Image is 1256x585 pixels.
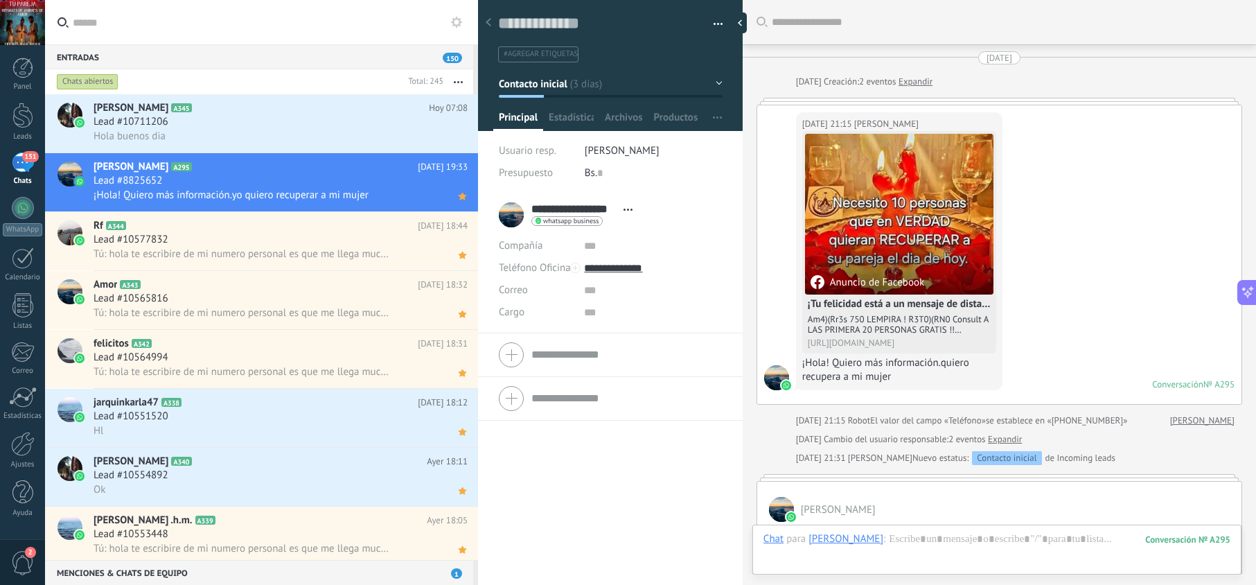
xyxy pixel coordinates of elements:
span: 2 eventos [948,433,985,446]
span: jose adan sabillon [764,365,789,390]
span: Lead #10711206 [94,115,168,129]
div: [DATE] 21:15 [796,414,848,428]
img: waba.svg [786,512,796,522]
div: ¡Hola! Quiero más información.quiero recupera a mi mujer [802,356,996,384]
span: 2 eventos [859,75,896,89]
div: Correo [3,367,43,376]
span: A342 [132,339,152,348]
h4: ¡Tu felicidad está a un mensaje de distancia! ✨ [808,297,991,311]
div: 295 [1145,534,1230,545]
span: #agregar etiquetas [504,49,578,59]
span: Tú: hola te escribire de mi numero personal es que me llega mucha gente aqui [94,247,391,261]
a: [PERSON_NAME] [1170,414,1235,428]
span: para [786,532,806,546]
span: Teléfono Oficina [499,261,571,274]
img: icon [75,412,85,422]
span: [DATE] 18:32 [418,278,468,292]
div: Ayuda [3,509,43,518]
div: [URL][DOMAIN_NAME] [808,338,991,348]
a: avatariconfelicitosA342[DATE] 18:31Lead #10564994Tú: hola te escribire de mi numero personal es q... [45,330,478,388]
span: Ayer 18:11 [427,455,468,469]
button: Correo [499,279,528,302]
span: A339 [195,516,215,525]
button: Teléfono Oficina [499,257,571,279]
span: [PERSON_NAME] [94,101,168,115]
span: ¡Hola! Quiero más información.yo quiero recuperar a mi mujer [94,189,369,202]
img: icon [75,530,85,540]
span: [PERSON_NAME] .h.m. [94,514,193,527]
div: Menciones & Chats de equipo [45,560,473,585]
span: Rf [94,219,103,233]
span: Lead #8825652 [94,174,162,188]
div: Panel [3,82,43,91]
span: Amor [94,278,117,292]
span: jose adan sabillon [854,117,919,131]
span: Estadísticas [549,111,594,131]
span: A340 [171,457,191,466]
div: № A295 [1203,378,1235,390]
span: 151 [22,151,38,162]
span: felicitos [94,337,129,351]
span: [PERSON_NAME] [585,144,660,157]
span: 1 [451,568,462,579]
div: Bs. [585,162,723,184]
span: [DATE] 18:12 [418,396,468,410]
span: Ayer 18:05 [427,514,468,527]
span: Tú: hola te escribire de mi numero personal es que me llega mucha gente aqui [94,542,391,555]
span: Hoy 07:08 [429,101,468,115]
div: Anuncio de Facebook [811,275,924,289]
div: Compañía [499,235,574,257]
div: [DATE] [796,433,824,446]
span: Lead #10553448 [94,527,168,541]
span: Archivos [605,111,642,131]
span: Productos [654,111,698,131]
span: 150 [443,53,462,63]
div: Estadísticas [3,412,43,421]
span: Presupuesto [499,166,553,180]
span: Principal [499,111,538,131]
div: Presupuesto [499,162,574,184]
img: icon [75,236,85,245]
span: A344 [106,221,126,230]
span: Lead #10564994 [94,351,168,365]
div: Conversación [1152,378,1203,390]
div: Ajustes [3,460,43,469]
span: A343 [120,280,140,289]
span: Lead #10554892 [94,469,168,482]
span: Ok [94,483,105,496]
div: Ocultar [733,12,747,33]
div: de Incoming leads [912,451,1115,465]
span: Usuario resp. [499,144,556,157]
img: icon [75,295,85,304]
img: icon [75,177,85,186]
div: Usuario resp. [499,140,574,162]
img: icon [75,118,85,128]
span: whatsapp business [543,218,599,225]
span: [DATE] 18:31 [418,337,468,351]
div: Listas [3,322,43,331]
span: jesus hernandez [848,452,912,464]
span: Tú: hola te escribire de mi numero personal es que me llega mucha gente aqui [94,306,391,320]
img: icon [75,471,85,481]
div: Chats abiertos [57,73,118,90]
span: A338 [161,398,182,407]
a: avatariconRfA344[DATE] 18:44Lead #10577832Tú: hola te escribire de mi numero personal es que me l... [45,212,478,270]
div: Am4)(Rr3s 750 LEMPIRA ! R3T0)(RN0 Consult A LAS PRIMERA 20 PERSONAS GRATIS !! ESCRIBEME YA ¡Solo ... [808,314,991,335]
a: Expandir [899,75,932,89]
a: avataricon[PERSON_NAME] .h.m.A339Ayer 18:05Lead #10553448Tú: hola te escribire de mi numero perso... [45,507,478,565]
div: Cambio del usuario responsable: [796,433,1022,446]
div: [DATE] [796,75,824,89]
span: Nuevo estatus: [912,451,968,465]
a: Expandir [988,433,1022,446]
span: Hl [94,424,103,437]
span: jose adan sabillon [769,497,794,522]
a: Anuncio de Facebook¡Tu felicidad está a un mensaje de distancia! ✨Am4)(Rr3s 750 LEMPIRA ! R3T0)(R... [805,134,993,351]
div: Creación: [796,75,932,89]
a: avataricon[PERSON_NAME]A340Ayer 18:11Lead #10554892Ok [45,448,478,506]
div: Contacto inicial [972,451,1041,465]
span: jarquinkarla47 [94,396,159,410]
span: Tú: hola te escribire de mi numero personal es que me llega mucha gente aqui [94,365,391,378]
span: [PERSON_NAME] [94,160,168,174]
span: [DATE] 18:44 [418,219,468,233]
span: A345 [171,103,191,112]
